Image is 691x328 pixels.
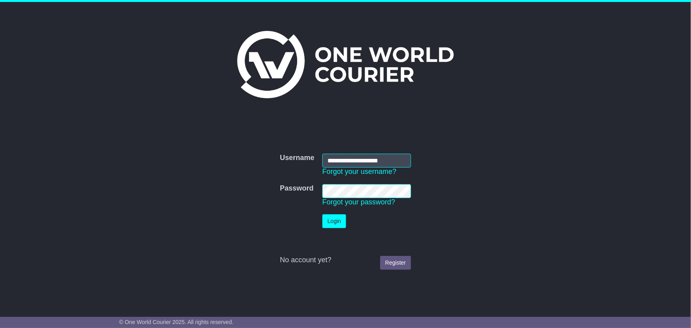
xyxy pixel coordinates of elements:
[322,168,396,175] a: Forgot your username?
[280,184,314,193] label: Password
[322,198,395,206] a: Forgot your password?
[280,256,411,265] div: No account yet?
[119,319,234,325] span: © One World Courier 2025. All rights reserved.
[237,31,453,98] img: One World
[322,214,346,228] button: Login
[280,154,314,162] label: Username
[380,256,411,270] a: Register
